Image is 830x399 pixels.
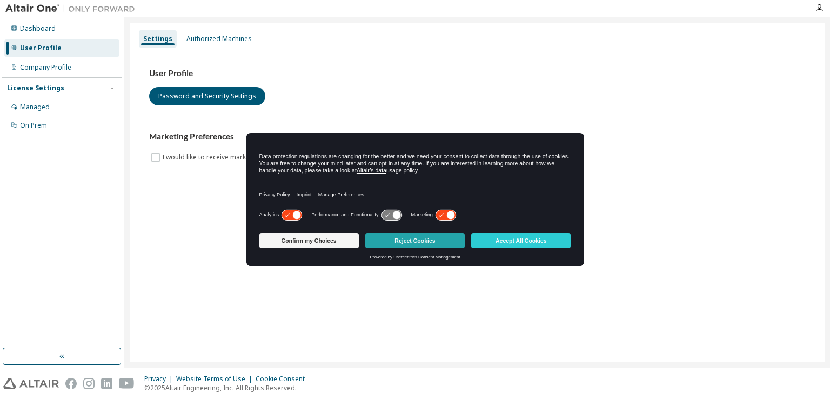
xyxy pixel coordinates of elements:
[20,44,62,52] div: User Profile
[162,151,320,164] label: I would like to receive marketing emails from Altair
[20,24,56,33] div: Dashboard
[149,87,265,105] button: Password and Security Settings
[3,378,59,389] img: altair_logo.svg
[256,375,311,383] div: Cookie Consent
[20,63,71,72] div: Company Profile
[20,121,47,130] div: On Prem
[143,35,172,43] div: Settings
[5,3,140,14] img: Altair One
[83,378,95,389] img: instagram.svg
[149,68,805,79] h3: User Profile
[186,35,252,43] div: Authorized Machines
[144,375,176,383] div: Privacy
[149,131,805,142] h3: Marketing Preferences
[65,378,77,389] img: facebook.svg
[7,84,64,92] div: License Settings
[20,103,50,111] div: Managed
[101,378,112,389] img: linkedin.svg
[176,375,256,383] div: Website Terms of Use
[119,378,135,389] img: youtube.svg
[144,383,311,393] p: © 2025 Altair Engineering, Inc. All Rights Reserved.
